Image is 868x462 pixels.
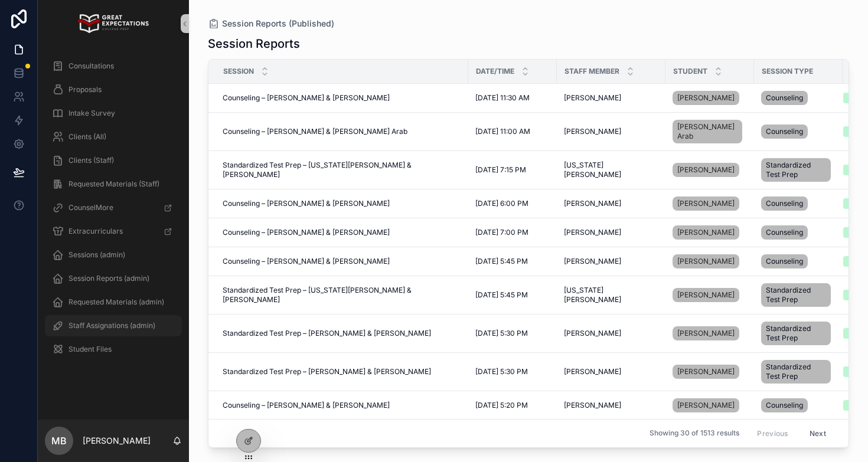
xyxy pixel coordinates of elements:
span: Clients (All) [68,132,106,142]
span: [PERSON_NAME] [677,228,735,237]
span: [US_STATE][PERSON_NAME] [564,286,658,304]
a: [DATE] 5:45 PM [475,290,550,300]
button: Next [801,424,834,443]
a: Standardized Test Prep [761,358,836,386]
span: Staff Assignations (admin) [68,321,155,330]
a: Clients (All) [45,126,182,148]
span: [DATE] 5:45 PM [475,290,528,300]
span: [PERSON_NAME] [564,228,621,237]
a: [US_STATE][PERSON_NAME] [564,160,658,179]
a: Counseling [761,122,836,141]
span: [PERSON_NAME] [564,367,621,376]
span: [DATE] 5:20 PM [475,401,528,410]
span: Session [223,67,254,76]
span: [PERSON_NAME] [677,199,735,208]
span: Counseling [766,93,803,103]
a: Intake Survey [45,103,182,124]
a: Clients (Staff) [45,150,182,171]
a: [PERSON_NAME] [673,362,747,381]
a: [PERSON_NAME] [564,93,658,103]
span: Standardized Test Prep [766,324,826,343]
span: [PERSON_NAME] [564,93,621,103]
span: Counseling – [PERSON_NAME] & [PERSON_NAME] [223,401,390,410]
a: Counseling – [PERSON_NAME] & [PERSON_NAME] [223,93,461,103]
span: Session Type [762,67,813,76]
a: Standardized Test Prep [761,156,836,184]
a: Standardized Test Prep – [PERSON_NAME] & [PERSON_NAME] [223,329,461,338]
span: [PERSON_NAME] Arab [677,122,738,141]
span: Counseling – [PERSON_NAME] & [PERSON_NAME] [223,257,390,266]
span: Counseling – [PERSON_NAME] & [PERSON_NAME] [223,199,390,208]
a: [PERSON_NAME] [564,228,658,237]
span: Proposals [68,85,102,94]
a: Counseling [761,396,836,415]
span: Standardized Test Prep [766,362,826,381]
span: Consultations [68,61,114,71]
a: [DATE] 5:20 PM [475,401,550,410]
span: Standardized Test Prep – [PERSON_NAME] & [PERSON_NAME] [223,329,431,338]
span: [DATE] 5:45 PM [475,257,528,266]
a: [PERSON_NAME] [673,91,739,105]
span: [DATE] 5:30 PM [475,367,528,376]
a: [PERSON_NAME] [673,286,747,304]
span: [DATE] 7:15 PM [475,165,526,175]
a: [PERSON_NAME] [673,225,739,240]
a: [PERSON_NAME] [673,163,739,177]
a: [PERSON_NAME] [564,127,658,136]
a: Standardized Test Prep [761,281,836,309]
a: Counseling – [PERSON_NAME] & [PERSON_NAME] [223,401,461,410]
span: Extracurriculars [68,227,123,236]
a: [PERSON_NAME] [564,199,658,208]
span: Counseling – [PERSON_NAME] & [PERSON_NAME] [223,93,390,103]
a: [PERSON_NAME] [564,401,658,410]
a: [PERSON_NAME] [673,254,739,268]
span: Standardized Test Prep – [US_STATE][PERSON_NAME] & [PERSON_NAME] [223,286,461,304]
a: [PERSON_NAME] [564,257,658,266]
span: [DATE] 6:00 PM [475,199,528,208]
a: Counseling [761,194,836,213]
a: Student Files [45,339,182,360]
a: [DATE] 7:00 PM [475,228,550,237]
a: [PERSON_NAME] [673,160,747,179]
span: Date/Time [476,67,514,76]
a: [DATE] 11:00 AM [475,127,550,136]
span: Counseling [766,127,803,136]
span: Counseling [766,228,803,237]
a: Standardized Test Prep [761,319,836,348]
span: Counseling – [PERSON_NAME] & [PERSON_NAME] [223,228,390,237]
a: [PERSON_NAME] Arab [673,120,742,143]
span: [PERSON_NAME] [677,290,735,300]
a: Requested Materials (Staff) [45,173,182,195]
span: Standardized Test Prep [766,286,826,304]
span: [PERSON_NAME] [564,257,621,266]
img: App logo [78,14,148,33]
a: [DATE] 5:30 PM [475,367,550,376]
span: [PERSON_NAME] [677,93,735,103]
span: Clients (Staff) [68,156,114,165]
h1: Session Reports [208,35,300,52]
span: [DATE] 11:00 AM [475,127,530,136]
span: [PERSON_NAME] [564,329,621,338]
a: [PERSON_NAME] [673,194,747,213]
a: Counseling – [PERSON_NAME] & [PERSON_NAME] [223,257,461,266]
a: Session Reports (Published) [208,18,334,30]
div: scrollable content [38,47,189,375]
a: Counseling [761,252,836,271]
a: [PERSON_NAME] [673,398,739,412]
span: [PERSON_NAME] [677,165,735,175]
a: CounselMore [45,197,182,218]
span: MB [51,434,67,448]
a: Requested Materials (admin) [45,291,182,313]
a: Standardized Test Prep – [US_STATE][PERSON_NAME] & [PERSON_NAME] [223,160,461,179]
span: Counseling [766,199,803,208]
a: [PERSON_NAME] [673,223,747,242]
a: Standardized Test Prep – [PERSON_NAME] & [PERSON_NAME] [223,367,461,376]
span: Intake Survey [68,109,115,118]
span: Staff Member [564,67,619,76]
a: [PERSON_NAME] [673,396,747,415]
span: Session Reports (admin) [68,274,149,283]
span: Standardized Test Prep [766,160,826,179]
span: Session Reports (Published) [222,18,334,30]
